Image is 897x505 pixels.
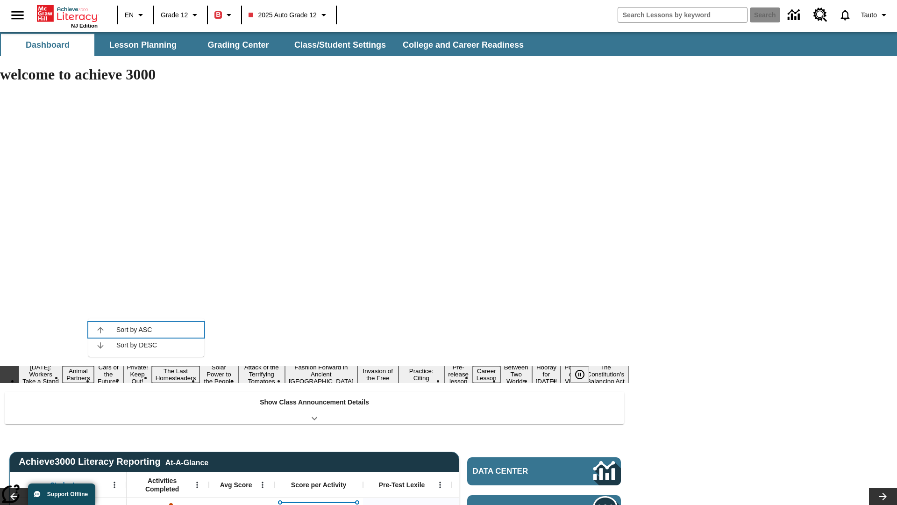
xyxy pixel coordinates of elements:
[88,318,204,357] ul: Activities Completed, Open Menu,
[561,362,582,386] button: Slide 15 Point of View
[782,2,808,28] a: Data Center
[570,366,589,383] button: Pause
[123,362,152,386] button: Slide 4 Private! Keep Out!
[157,7,204,23] button: Grade: Grade 12, Select a grade
[249,10,316,20] span: 2025 Auto Grade 12
[5,392,624,424] div: Show Class Announcement Details
[199,362,238,386] button: Slide 6 Solar Power to the People
[50,481,75,489] span: Student
[216,9,221,21] span: B
[192,34,285,56] button: Grading Center
[107,478,121,492] button: Student, Open Menu,
[833,3,857,27] a: Notifications
[131,476,193,493] span: Activities Completed
[444,362,473,386] button: Slide 11 Pre-release lesson
[808,2,833,28] a: Resource Center, Will open in new tab
[473,366,500,383] button: Slide 12 Career Lesson
[260,397,369,407] p: Show Class Announcement Details
[190,478,204,492] button: Activities Completed, Open Menu,
[245,7,333,23] button: Class: 2025 Auto Grade 12, Select your class
[532,362,561,386] button: Slide 14 Hooray for Constitution Day!
[1,34,94,56] button: Dashboard
[161,10,188,20] span: Grade 12
[473,467,561,476] span: Data Center
[570,366,598,383] div: Pause
[395,34,531,56] button: College and Career Readiness
[357,359,399,390] button: Slide 9 The Invasion of the Free CD
[71,23,98,29] span: NJ Edition
[857,7,893,23] button: Profile/Settings
[28,483,95,505] button: Support Offline
[121,7,150,23] button: Language: EN, Select a language
[96,34,190,56] button: Lesson Planning
[861,10,877,20] span: Tauto
[467,457,621,485] a: Data Center
[287,34,393,56] button: Class/Student Settings
[433,478,447,492] button: Open Menu
[500,362,532,386] button: Slide 13 Between Two Worlds
[583,362,629,386] button: Slide 16 The Constitution's Balancing Act
[116,340,197,350] span: Sort by DESC
[165,457,208,467] div: At-A-Glance
[37,3,98,29] div: Home
[94,362,123,386] button: Slide 3 Cars of the Future?
[116,325,197,335] span: Sort by ASC
[152,366,200,383] button: Slide 5 The Last Homesteaders
[4,1,31,29] button: Open side menu
[47,491,88,498] span: Support Offline
[125,10,134,20] span: EN
[285,362,357,386] button: Slide 8 Fashion Forward in Ancient Rome
[127,472,209,498] div: Activities Completed
[19,362,63,386] button: Slide 1 Labor Day: Workers Take a Stand
[19,456,208,467] span: Achieve3000 Literacy Reporting
[211,7,238,23] button: Boost Class color is red. Change class color
[869,488,897,505] button: Lesson carousel, Next
[379,481,425,489] span: Pre-Test Lexile
[618,7,747,22] input: search field
[238,362,285,386] button: Slide 7 Attack of the Terrifying Tomatoes
[63,366,93,383] button: Slide 2 Animal Partners
[10,472,127,498] div: Student
[37,4,98,23] a: Home
[291,481,347,489] span: Score per Activity
[220,481,252,489] span: Avg Score
[399,359,444,390] button: Slide 10 Mixed Practice: Citing Evidence
[256,478,270,492] button: Open Menu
